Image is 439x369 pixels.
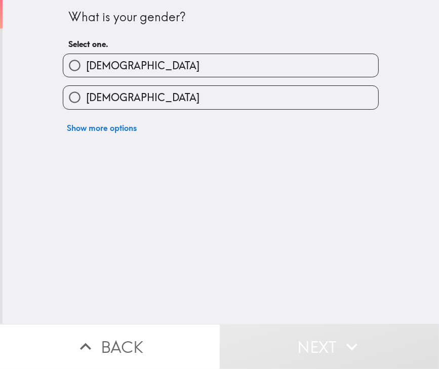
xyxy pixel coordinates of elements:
[63,86,378,109] button: [DEMOGRAPHIC_DATA]
[86,90,199,105] span: [DEMOGRAPHIC_DATA]
[68,38,373,50] h6: Select one.
[68,9,373,26] div: What is your gender?
[63,118,141,138] button: Show more options
[86,59,199,73] span: [DEMOGRAPHIC_DATA]
[63,54,378,77] button: [DEMOGRAPHIC_DATA]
